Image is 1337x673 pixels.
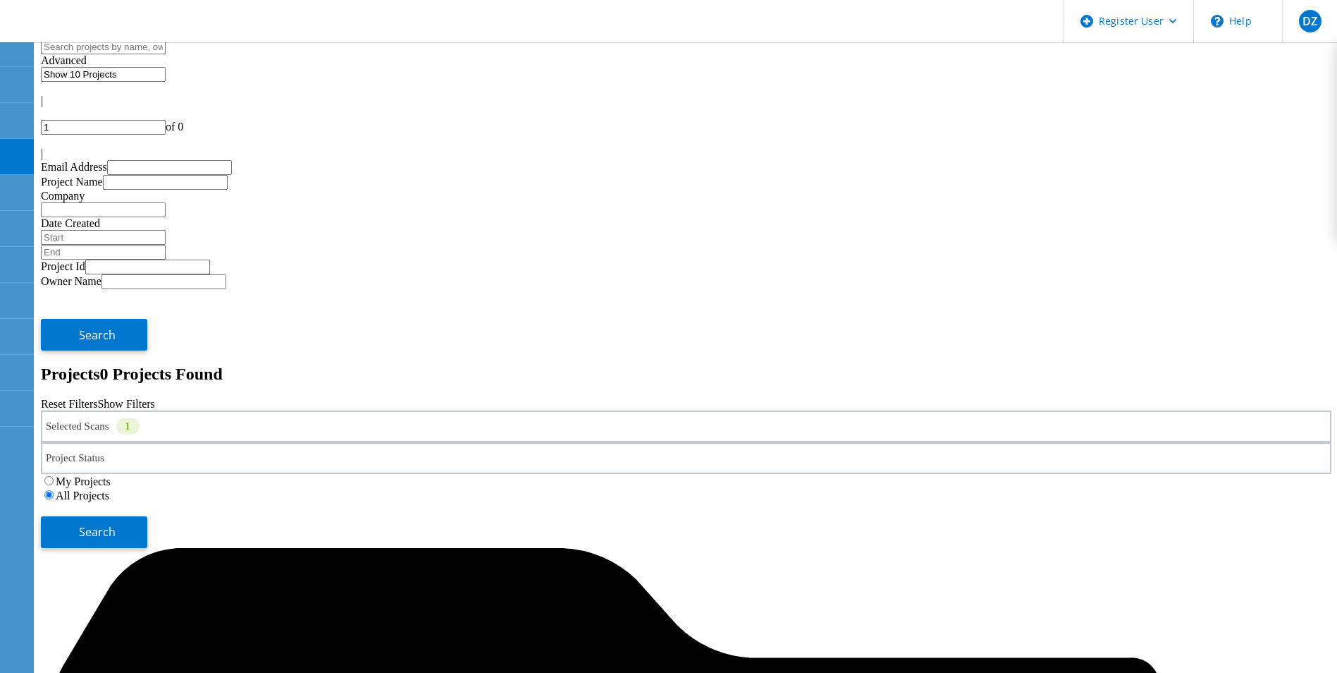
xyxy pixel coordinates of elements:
label: Project Name [41,176,103,188]
div: | [41,147,1331,160]
div: Selected Scans [41,411,1331,442]
input: Search projects by name, owner, ID, company, etc [41,40,166,54]
span: 0 Projects Found [100,365,223,383]
button: Search [41,319,147,351]
span: DZ [1302,16,1317,27]
b: Projects [41,365,100,383]
div: | [41,95,1331,107]
span: Search [79,524,116,540]
input: Start [41,230,166,245]
label: Owner Name [41,275,101,287]
a: Live Optics Dashboard [14,28,166,40]
a: Reset Filters [41,398,97,410]
label: Company [41,190,85,202]
svg: \n [1211,15,1224,28]
label: My Projects [56,475,111,487]
label: Project Id [41,260,85,272]
span: Advanced [41,54,87,66]
div: 1 [116,418,140,435]
label: All Projects [56,490,109,502]
label: Date Created [41,217,100,229]
div: Project Status [41,442,1331,474]
button: Search [41,516,147,548]
span: of 0 [166,121,183,133]
span: Search [79,327,116,343]
a: Show Filters [97,398,154,410]
input: End [41,245,166,260]
label: Email Address [41,161,107,173]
